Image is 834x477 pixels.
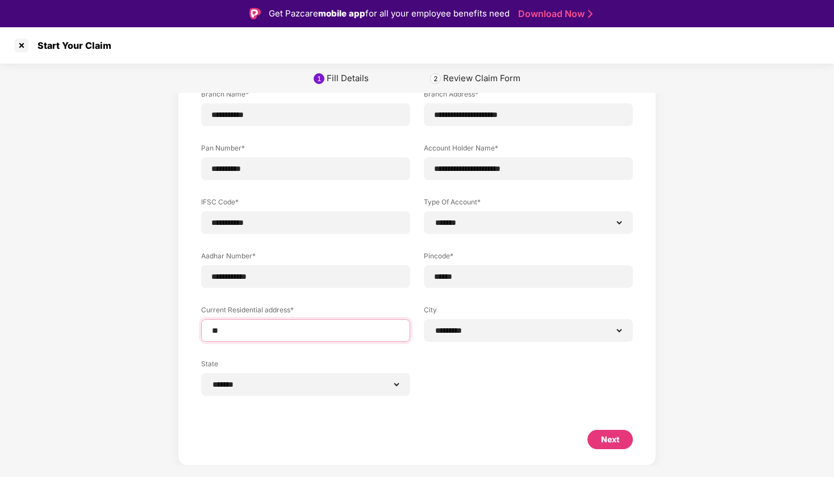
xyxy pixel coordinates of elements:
[318,8,365,19] strong: mobile app
[433,74,438,83] div: 2
[424,143,633,157] label: Account Holder Name*
[424,251,633,265] label: Pincode*
[424,197,633,211] label: Type Of Account*
[249,8,261,19] img: Logo
[31,40,111,51] div: Start Your Claim
[327,73,369,84] div: Fill Details
[201,197,410,211] label: IFSC Code*
[201,251,410,265] label: Aadhar Number*
[424,305,633,319] label: City
[201,359,410,373] label: State
[518,8,589,20] a: Download Now
[269,7,510,20] div: Get Pazcare for all your employee benefits need
[317,74,322,83] div: 1
[201,143,410,157] label: Pan Number*
[443,73,520,84] div: Review Claim Form
[601,433,619,446] div: Next
[201,305,410,319] label: Current Residential address*
[424,89,633,103] label: Branch Address*
[588,8,593,20] img: Stroke
[201,89,410,103] label: Branch Name*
